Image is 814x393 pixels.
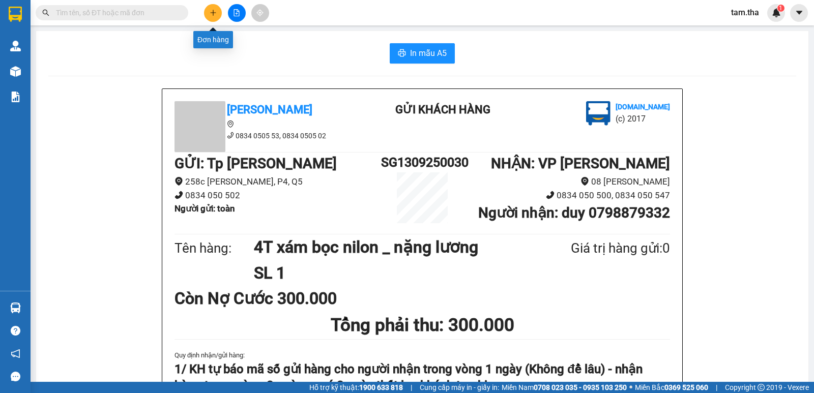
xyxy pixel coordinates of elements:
span: printer [398,49,406,58]
b: GỬI : Tp [PERSON_NAME] [175,155,337,172]
span: phone [546,191,555,199]
b: [DOMAIN_NAME] [616,103,670,111]
b: Người nhận : duy 0798879332 [478,204,670,221]
div: Còn Nợ Cước 300.000 [175,286,338,311]
button: file-add [228,4,246,22]
li: 0834 050 500, 0834 050 547 [463,189,670,202]
div: Đơn hàng [193,31,233,48]
span: ⚪️ [629,385,632,389]
span: search [42,9,49,16]
img: icon-new-feature [772,8,781,17]
span: environment [227,120,234,128]
span: In mẫu A5 [410,47,447,59]
li: 0834 0505 53, 0834 0505 02 [175,130,358,141]
b: Người gửi : toàn [175,203,235,214]
span: 1 [779,5,782,12]
li: (c) 2017 [616,112,670,125]
img: warehouse-icon [10,41,21,51]
img: warehouse-icon [10,66,21,77]
strong: 0369 525 060 [664,383,708,391]
span: aim [256,9,264,16]
span: | [716,382,717,393]
img: warehouse-icon [10,303,21,313]
span: tam.tha [723,6,767,19]
span: phone [175,191,183,199]
h1: Tổng phải thu: 300.000 [175,311,670,339]
span: copyright [758,384,765,391]
li: 0834 050 502 [175,189,381,202]
b: [PERSON_NAME] [227,103,312,116]
img: logo.jpg [586,101,610,126]
span: notification [11,349,20,358]
span: Miền Nam [502,382,627,393]
h1: SG1309250030 [381,153,463,172]
b: Gửi khách hàng [395,103,490,116]
span: Cung cấp máy in - giấy in: [420,382,499,393]
button: printerIn mẫu A5 [390,43,455,64]
span: message [11,372,20,381]
span: caret-down [795,8,804,17]
strong: 0708 023 035 - 0935 103 250 [534,383,627,391]
button: aim [251,4,269,22]
span: Miền Bắc [635,382,708,393]
button: plus [204,4,222,22]
img: solution-icon [10,92,21,102]
span: environment [175,177,183,186]
button: caret-down [790,4,808,22]
strong: 1/ KH tự báo mã số gửi hàng cho người nhận trong vòng 1 ngày (Không để lâu) - nhận hàng trong vòn... [175,362,643,392]
div: Tên hàng: [175,238,254,259]
span: plus [210,9,217,16]
li: 08 [PERSON_NAME] [463,175,670,189]
span: question-circle [11,326,20,336]
sup: 1 [777,5,784,12]
input: Tìm tên, số ĐT hoặc mã đơn [56,7,176,18]
span: environment [580,177,589,186]
h1: SL 1 [254,260,521,286]
span: file-add [233,9,240,16]
b: NHẬN : VP [PERSON_NAME] [491,155,670,172]
span: phone [227,132,234,139]
img: logo-vxr [9,7,22,22]
li: 258c [PERSON_NAME], P4, Q5 [175,175,381,189]
div: Giá trị hàng gửi: 0 [521,238,670,259]
strong: 1900 633 818 [359,383,403,391]
span: Hỗ trợ kỹ thuật: [309,382,403,393]
span: | [411,382,412,393]
h1: 4T xám bọc nilon _ nặng lương [254,234,521,260]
